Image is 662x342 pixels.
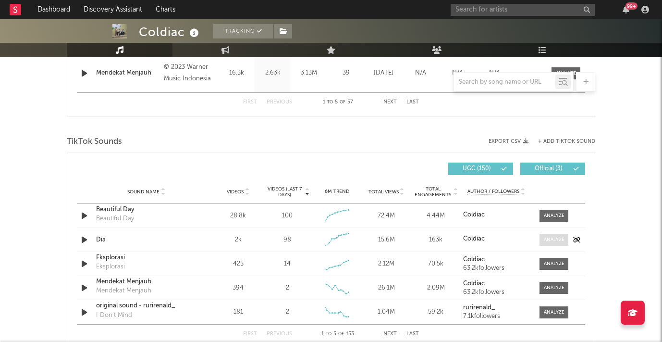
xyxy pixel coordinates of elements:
div: © 2023 Warner Music Indonesia [164,62,216,85]
div: 181 [216,307,260,317]
strong: Coldiac [463,212,485,218]
div: 2.09M [414,283,458,293]
button: Last [406,331,419,337]
div: 16.3k [221,68,252,78]
div: 3.13M [293,68,324,78]
button: Previous [267,100,292,105]
button: UGC(150) [448,163,513,175]
div: 1.04M [364,307,409,317]
div: I Don't Mind [96,311,132,320]
strong: rurirenald_ [463,304,495,311]
button: Next [383,100,397,105]
span: Videos (last 7 days) [265,186,304,198]
div: 2k [216,235,260,245]
div: 1 5 153 [311,329,364,340]
div: 1 5 57 [311,97,364,108]
a: Eksplorasi [96,253,196,263]
span: Total Engagements [414,186,453,198]
div: 63.2k followers [463,289,530,296]
input: Search by song name or URL [454,78,555,86]
div: 15.6M [364,235,409,245]
span: to [326,332,331,336]
a: Coldiac [463,236,530,242]
button: + Add TikTok Sound [538,139,595,144]
span: Total Views [368,189,399,195]
div: N/A [478,68,511,78]
div: 2.63k [257,68,288,78]
div: 100 [282,211,293,221]
div: 163k [414,235,458,245]
div: 98 [283,235,291,245]
button: Export CSV [489,139,528,144]
a: Mendekat Menjauh [96,277,196,287]
div: 28.8k [216,211,260,221]
a: Coldiac [463,212,530,218]
button: + Add TikTok Sound [528,139,595,144]
div: 59.2k [414,307,458,317]
div: 14 [284,259,291,269]
button: Last [406,100,419,105]
span: Official ( 3 ) [527,166,571,172]
span: Videos [227,189,244,195]
div: Coldiac [139,24,201,40]
a: Coldiac [463,280,530,287]
div: 63.2k followers [463,265,530,272]
a: original sound - rurirenald_ [96,301,196,311]
button: First [243,100,257,105]
a: Dia [96,235,196,245]
a: Coldiac [463,256,530,263]
a: Beautiful Day [96,205,196,215]
button: Tracking [213,24,273,38]
div: 70.5k [414,259,458,269]
div: 26.1M [364,283,409,293]
div: 99 + [625,2,637,10]
button: 99+ [623,6,629,13]
div: 6M Trend [315,188,359,195]
button: Previous [267,331,292,337]
div: 2 [286,307,289,317]
button: First [243,331,257,337]
button: Next [383,331,397,337]
div: 2 [286,283,289,293]
span: Sound Name [127,189,159,195]
div: [DATE] [368,68,400,78]
div: 2.12M [364,259,409,269]
div: 72.4M [364,211,409,221]
div: N/A [405,68,437,78]
a: Mendekat Menjauh [96,68,159,78]
div: 7.1k followers [463,313,530,320]
div: Mendekat Menjauh [96,286,151,296]
span: UGC ( 150 ) [454,166,499,172]
span: TikTok Sounds [67,136,122,148]
div: 425 [216,259,260,269]
button: Official(3) [520,163,585,175]
strong: Coldiac [463,236,485,242]
div: N/A [441,68,474,78]
a: rurirenald_ [463,304,530,311]
span: of [338,332,344,336]
span: of [340,100,345,104]
div: 394 [216,283,260,293]
div: 4.44M [414,211,458,221]
span: Author / Followers [467,189,519,195]
div: Beautiful Day [96,214,134,224]
strong: Coldiac [463,256,485,263]
input: Search for artists [451,4,595,16]
span: to [327,100,333,104]
div: Eksplorasi [96,262,125,272]
strong: Coldiac [463,280,485,287]
div: 39 [329,68,363,78]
